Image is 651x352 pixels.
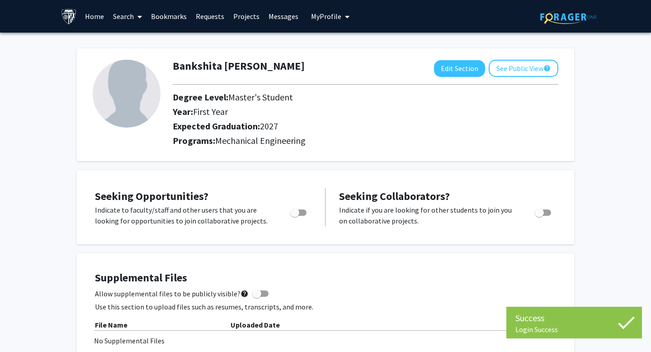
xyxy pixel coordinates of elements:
[173,106,481,117] h2: Year:
[193,106,228,117] span: First Year
[339,205,518,226] p: Indicate if you are looking for other students to join you on collaborative projects.
[95,189,208,203] span: Seeking Opportunities?
[95,301,556,312] p: Use this section to upload files such as resumes, transcripts, and more.
[540,10,597,24] img: ForagerOne Logo
[191,0,229,32] a: Requests
[173,60,305,73] h1: Bankshita [PERSON_NAME]
[229,0,264,32] a: Projects
[515,325,633,334] div: Login Success
[173,121,481,132] h2: Expected Graduation:
[95,320,127,329] b: File Name
[231,320,280,329] b: Uploaded Date
[146,0,191,32] a: Bookmarks
[489,60,558,77] button: See Public View
[95,271,556,285] h4: Supplemental Files
[173,135,558,146] h2: Programs:
[339,189,450,203] span: Seeking Collaborators?
[94,335,557,346] div: No Supplemental Files
[80,0,108,32] a: Home
[61,9,77,24] img: Johns Hopkins University Logo
[515,311,633,325] div: Success
[215,135,306,146] span: Mechanical Engineering
[287,205,311,218] div: Toggle
[173,92,481,103] h2: Degree Level:
[108,0,146,32] a: Search
[543,63,551,74] mat-icon: help
[264,0,303,32] a: Messages
[311,12,341,21] span: My Profile
[95,288,249,299] span: Allow supplemental files to be publicly visible?
[228,91,293,103] span: Master's Student
[260,120,278,132] span: 2027
[7,311,38,345] iframe: Chat
[95,205,273,226] p: Indicate to faculty/staff and other users that you are looking for opportunities to join collabor...
[93,60,160,128] img: Profile Picture
[531,205,556,218] div: Toggle
[241,288,249,299] mat-icon: help
[434,60,485,77] button: Edit Section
